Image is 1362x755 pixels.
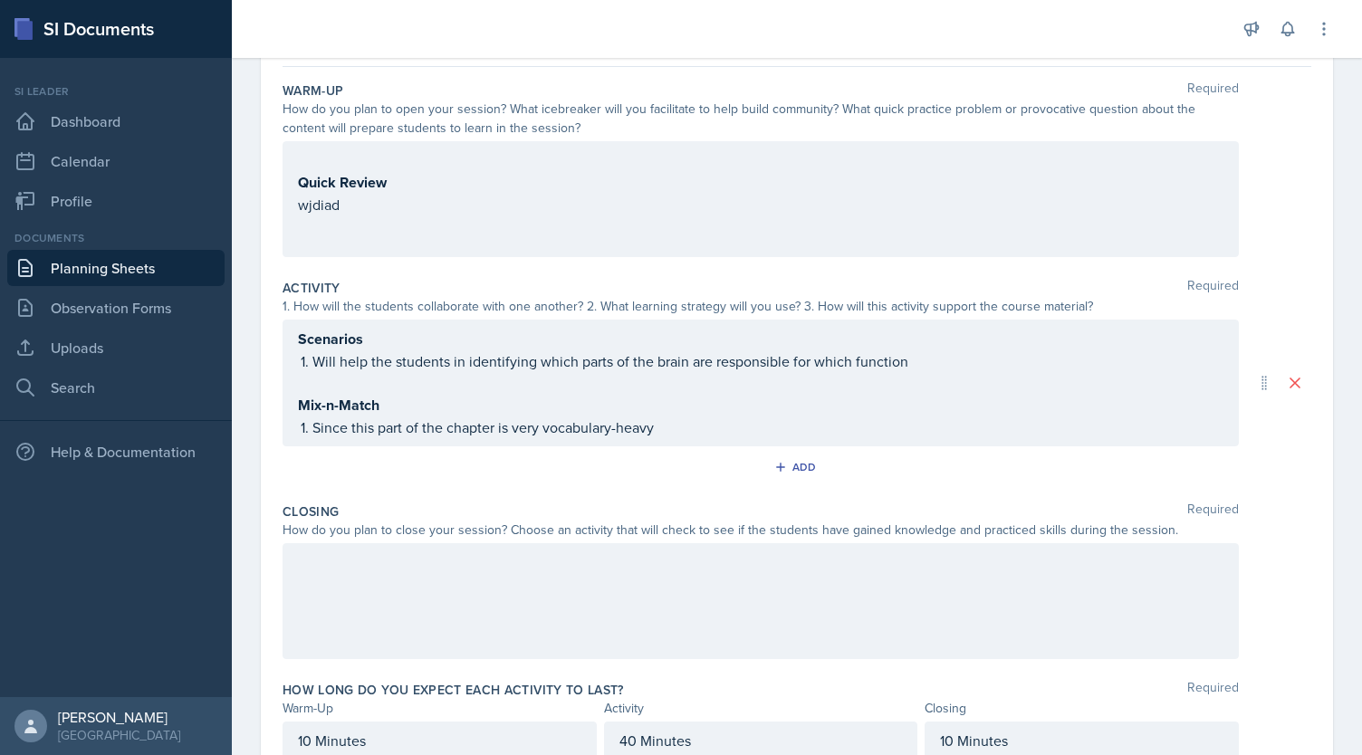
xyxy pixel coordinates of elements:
a: Uploads [7,330,225,366]
div: How do you plan to open your session? What icebreaker will you facilitate to help build community... [283,100,1239,138]
a: Planning Sheets [7,250,225,286]
div: [PERSON_NAME] [58,708,180,726]
span: Required [1187,81,1239,100]
a: Dashboard [7,103,225,139]
span: Required [1187,681,1239,699]
span: Required [1187,502,1239,521]
div: 1. How will the students collaborate with one another? 2. What learning strategy will you use? 3.... [283,297,1239,316]
strong: Quick Review [298,172,387,193]
div: Si leader [7,83,225,100]
button: Add [768,454,827,481]
div: [GEOGRAPHIC_DATA] [58,726,180,744]
a: Search [7,369,225,406]
div: Warm-Up [283,699,597,718]
p: 40 Minutes [619,730,903,751]
p: wjdiad [298,194,1223,215]
div: Closing [925,699,1239,718]
a: Profile [7,183,225,219]
label: Closing [283,502,339,521]
p: Will help the students in identifying which parts of the brain are responsible for which function [312,350,1223,372]
div: Help & Documentation [7,434,225,470]
p: 10 Minutes [940,730,1223,751]
div: How do you plan to close your session? Choose an activity that will check to see if the students ... [283,521,1239,540]
div: Add [778,460,817,474]
label: Warm-Up [283,81,343,100]
p: 10 Minutes [298,730,581,751]
strong: Mix-n-Match [298,395,379,416]
strong: Scenarios [298,329,363,349]
div: Documents [7,230,225,246]
a: Observation Forms [7,290,225,326]
label: Activity [283,279,340,297]
div: Activity [604,699,918,718]
span: Required [1187,279,1239,297]
a: Calendar [7,143,225,179]
label: How long do you expect each activity to last? [283,681,624,699]
p: Since this part of the chapter is very vocabulary-heavy [312,416,1223,438]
